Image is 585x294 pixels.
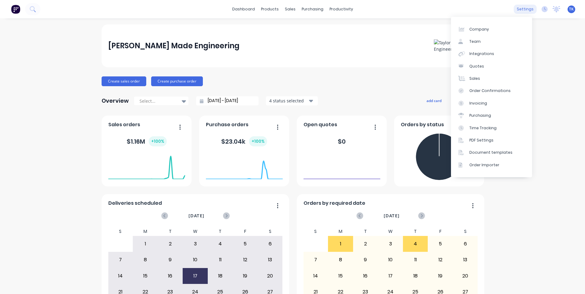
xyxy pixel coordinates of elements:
div: 16 [353,268,378,284]
div: Document templates [469,150,512,155]
a: Company [451,23,532,35]
img: Factory [11,5,20,14]
div: + 100 % [249,136,267,146]
div: 5 [233,236,257,252]
a: Purchasing [451,109,532,122]
div: T [158,227,183,236]
div: 10 [378,252,403,267]
div: M [328,227,353,236]
button: Create sales order [102,76,146,86]
span: Sales orders [108,121,140,128]
div: + 100 % [149,136,167,146]
span: [DATE] [188,212,204,219]
div: sales [282,5,299,14]
div: S [258,227,283,236]
span: Purchase orders [206,121,248,128]
div: 19 [233,268,257,284]
a: Document templates [451,146,532,159]
div: F [233,227,258,236]
div: PDF Settings [469,138,494,143]
div: 17 [378,268,403,284]
div: 1 [133,236,158,252]
div: Purchasing [469,113,491,118]
div: 19 [428,268,453,284]
div: 20 [453,268,478,284]
div: Order Confirmations [469,88,511,94]
div: 4 [403,236,428,252]
div: 8 [133,252,158,267]
a: Team [451,35,532,48]
div: 5 [428,236,453,252]
a: Invoicing [451,97,532,109]
button: 4 status selected [266,96,318,105]
div: 7 [108,252,133,267]
span: Deliveries scheduled [108,200,162,207]
div: $ 1.16M [127,136,167,146]
a: Integrations [451,48,532,60]
div: 10 [183,252,207,267]
div: $ 0 [338,137,346,146]
div: T [208,227,233,236]
div: Team [469,39,481,44]
a: Time Tracking [451,122,532,134]
div: 4 [208,236,233,252]
div: products [258,5,282,14]
div: S [108,227,133,236]
div: 13 [453,252,478,267]
div: Overview [102,95,129,107]
div: 11 [208,252,233,267]
a: Order Confirmations [451,85,532,97]
span: TK [569,6,574,12]
div: $ 23.04k [221,136,267,146]
div: M [133,227,158,236]
img: Taylor Made Engineering [434,39,477,52]
div: S [303,227,328,236]
button: edit dashboard [449,97,483,105]
div: 6 [453,236,478,252]
div: 17 [183,268,207,284]
div: 2 [353,236,378,252]
a: Order Importer [451,159,532,171]
div: W [378,227,403,236]
div: 7 [304,252,328,267]
div: 13 [258,252,282,267]
div: Time Tracking [469,125,497,131]
div: 18 [208,268,233,284]
div: Company [469,27,489,32]
button: add card [423,97,445,105]
a: Quotes [451,60,532,72]
div: 11 [403,252,428,267]
div: 14 [108,268,133,284]
div: 1 [328,236,353,252]
div: 2 [158,236,183,252]
span: Open quotes [304,121,337,128]
a: PDF Settings [451,134,532,146]
div: purchasing [299,5,326,14]
div: Sales [469,76,480,81]
div: Integrations [469,51,494,57]
div: Quotes [469,64,484,69]
span: [DATE] [384,212,400,219]
div: 12 [233,252,257,267]
div: 3 [183,236,207,252]
div: 12 [428,252,453,267]
div: 9 [353,252,378,267]
div: T [353,227,378,236]
button: Create purchase order [151,76,203,86]
div: T [403,227,428,236]
div: settings [514,5,537,14]
div: 3 [378,236,403,252]
div: Invoicing [469,101,487,106]
div: 20 [258,268,282,284]
div: 4 status selected [269,97,308,104]
div: 8 [328,252,353,267]
a: Sales [451,72,532,85]
div: F [428,227,453,236]
div: 18 [403,268,428,284]
div: productivity [326,5,356,14]
div: [PERSON_NAME] Made Engineering [108,40,240,52]
div: 6 [258,236,282,252]
div: W [183,227,208,236]
a: dashboard [229,5,258,14]
div: 9 [158,252,183,267]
